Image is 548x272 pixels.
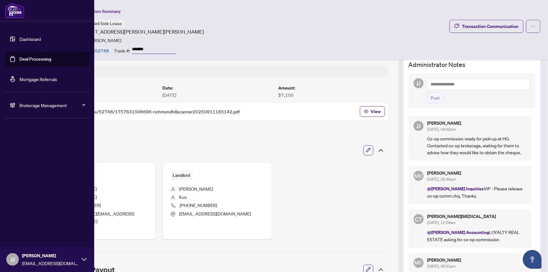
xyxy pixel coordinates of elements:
span: Transaction Summary [78,8,121,14]
h5: [PERSON_NAME] [427,121,527,125]
span: [DATE], 03:32pm [427,127,456,132]
span: eye [364,109,368,114]
button: Transaction Communication [449,20,524,33]
span: 8825/transactions/52748/1757631598696-richmondhillscanner20250911185142.pdf [60,108,240,115]
span: [PERSON_NAME][EMAIL_ADDRESS][DOMAIN_NAME] [63,211,134,224]
article: Received at Branch [46,91,156,98]
h3: Administrator Notes [409,60,535,69]
a: Deal Processing [19,56,51,62]
span: MC [415,172,422,180]
span: JJ [416,79,421,88]
article: $7,100 [279,91,388,98]
article: Amount : [279,84,388,91]
div: Transaction Communication [462,21,518,31]
span: [DATE], 02:46pm [427,177,456,182]
span: Deal - Sell Side Lease [80,20,122,26]
h5: [PERSON_NAME] [427,258,527,262]
span: [DATE], 06:01pm [427,264,456,269]
span: JJ [10,255,15,264]
img: logo [5,3,24,18]
span: [PHONE_NUMBER] [180,202,217,208]
span: MC [415,259,422,267]
span: View [371,106,381,117]
span: CT [415,215,422,224]
article: Type : [46,84,156,91]
span: @[PERSON_NAME] Inquiries [427,186,484,192]
span: ellipsis [531,24,535,29]
span: [EMAIL_ADDRESS][DOMAIN_NAME] [22,260,79,267]
p: VIP - Please release co-op comm chq. Thanks. [427,185,527,199]
span: [EMAIL_ADDRESS][DOMAIN_NAME] [179,211,251,216]
button: Post [427,93,444,103]
article: [DATE] [162,91,272,98]
article: [STREET_ADDRESS][PERSON_NAME][PERSON_NAME] [78,28,204,35]
button: Open asap [523,250,542,269]
article: Trade #: [114,47,130,54]
a: Mortgage Referrals [19,76,57,82]
div: Client Details [41,142,390,159]
span: JJ [416,122,421,130]
h5: [PERSON_NAME][MEDICAL_DATA] [427,214,527,219]
span: Brokerage Management [19,102,85,109]
span: Landlord [171,171,193,180]
span: @[PERSON_NAME] Accounting [427,229,489,235]
button: View [360,106,385,117]
p: Co-op commission ready for pick-up at HO. Contacted co-op brokerage, waiting for them to advise h... [427,135,527,156]
span: [DATE], 11:58am [427,220,456,225]
h5: [PERSON_NAME] [427,171,527,175]
span: Kuo [179,194,187,200]
span: [PERSON_NAME] [22,252,79,259]
article: Date : [162,84,272,91]
a: Dashboard [19,36,41,42]
span: [PERSON_NAME] [179,186,213,192]
p: LOYALTY REAL ESTATE asking for co-op commission [427,229,527,243]
article: [PERSON_NAME] [87,37,121,44]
